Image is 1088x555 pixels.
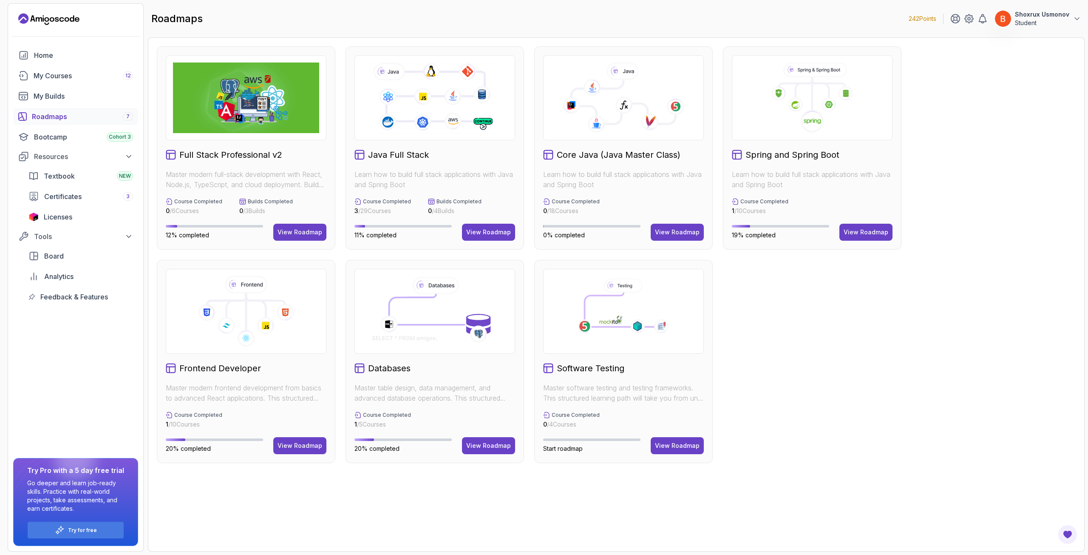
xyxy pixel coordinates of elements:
[651,224,704,241] button: View Roadmap
[126,113,130,120] span: 7
[13,149,138,164] button: Resources
[273,437,326,454] button: View Roadmap
[1015,10,1069,19] p: Shoxrux Usmonov
[354,420,411,429] p: / 5 Courses
[557,362,624,374] h2: Software Testing
[655,441,700,450] div: View Roadmap
[239,207,243,214] span: 0
[166,207,222,215] p: / 6 Courses
[166,420,222,429] p: / 10 Courses
[428,207,432,214] span: 0
[13,47,138,64] a: home
[34,50,133,60] div: Home
[1015,19,1069,27] p: Student
[557,149,680,161] h2: Core Java (Java Master Class)
[166,231,209,239] span: 12% completed
[428,207,482,215] p: / 4 Builds
[23,248,138,265] a: board
[543,421,547,428] span: 0
[732,231,776,239] span: 19% completed
[125,72,131,79] span: 12
[552,412,600,418] p: Course Completed
[740,198,788,205] p: Course Completed
[23,208,138,225] a: licenses
[543,420,600,429] p: / 4 Courses
[994,10,1081,27] button: user profile imageShoxrux UsmonovStudent
[23,268,138,285] a: analytics
[151,12,203,26] h2: roadmaps
[543,383,704,403] p: Master software testing and testing frameworks. This structured learning path will take you from ...
[1057,524,1078,545] button: Open Feedback Button
[354,207,358,214] span: 3
[44,212,72,222] span: Licenses
[995,11,1011,27] img: user profile image
[166,445,211,452] span: 20% completed
[462,437,515,454] button: View Roadmap
[278,441,322,450] div: View Roadmap
[273,224,326,241] button: View Roadmap
[34,91,133,101] div: My Builds
[179,149,282,161] h2: Full Stack Professional v2
[166,421,168,428] span: 1
[248,198,293,205] p: Builds Completed
[44,271,74,282] span: Analytics
[126,193,130,200] span: 3
[44,251,64,261] span: Board
[40,292,108,302] span: Feedback & Features
[363,412,411,418] p: Course Completed
[354,169,515,190] p: Learn how to build full stack applications with Java and Spring Boot
[166,207,170,214] span: 0
[34,231,133,242] div: Tools
[839,224,892,241] a: View Roadmap
[354,421,357,428] span: 1
[466,228,511,236] div: View Roadmap
[44,171,75,181] span: Textbook
[166,169,326,190] p: Master modern full-stack development with React, Node.js, TypeScript, and cloud deployment. Build...
[844,228,888,236] div: View Roadmap
[34,132,133,142] div: Bootcamp
[732,207,788,215] p: / 10 Courses
[363,198,411,205] p: Course Completed
[732,169,892,190] p: Learn how to build full stack applications with Java and Spring Boot
[368,149,429,161] h2: Java Full Stack
[462,224,515,241] a: View Roadmap
[34,151,133,162] div: Resources
[13,67,138,84] a: courses
[109,134,131,140] span: Cohort 3
[354,207,411,215] p: / 29 Courses
[44,191,82,202] span: Certificates
[23,188,138,205] a: certificates
[166,383,326,403] p: Master modern frontend development from basics to advanced React applications. This structured le...
[543,207,547,214] span: 0
[28,213,39,221] img: jetbrains icon
[354,383,515,403] p: Master table design, data management, and advanced database operations. This structured learning ...
[174,198,222,205] p: Course Completed
[13,229,138,244] button: Tools
[543,445,583,452] span: Start roadmap
[32,111,133,122] div: Roadmaps
[68,527,97,534] a: Try for free
[34,71,133,81] div: My Courses
[239,207,293,215] p: / 3 Builds
[543,231,585,239] span: 0% completed
[23,288,138,305] a: feedback
[909,14,936,23] p: 242 Points
[368,362,411,374] h2: Databases
[436,198,482,205] p: Builds Completed
[13,128,138,145] a: bootcamp
[278,228,322,236] div: View Roadmap
[354,231,397,239] span: 11% completed
[651,437,704,454] button: View Roadmap
[732,207,734,214] span: 1
[745,149,839,161] h2: Spring and Spring Boot
[552,198,600,205] p: Course Completed
[543,169,704,190] p: Learn how to build full stack applications with Java and Spring Boot
[179,362,261,374] h2: Frontend Developer
[543,207,600,215] p: / 18 Courses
